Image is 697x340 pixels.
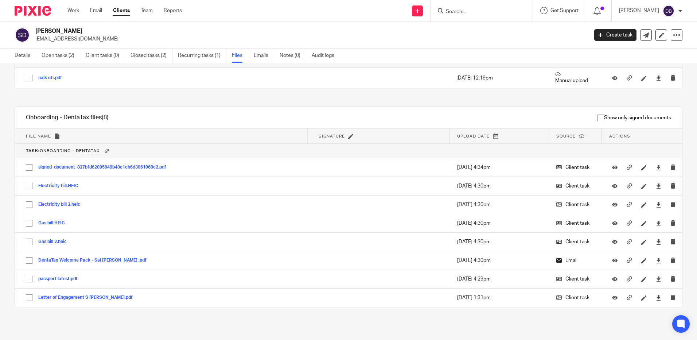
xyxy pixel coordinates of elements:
span: Source [556,134,576,138]
button: Electricity bill.HEIC [38,183,84,189]
span: Actions [609,134,630,138]
p: [DATE] 4:29pm [457,275,542,283]
a: Download [656,294,661,301]
a: Download [656,164,661,171]
img: svg%3E [663,5,674,17]
input: Select [22,272,36,286]
p: [DATE] 1:31pm [457,294,542,301]
p: [EMAIL_ADDRESS][DOMAIN_NAME] [35,35,583,43]
button: Gas bill 2.heic [38,239,72,244]
input: Select [22,235,36,249]
input: Select [22,254,36,267]
input: Select [22,216,36,230]
span: Upload date [457,134,490,138]
h1: Onboarding - DentaTax files [26,114,109,121]
p: Client task [556,238,595,246]
button: DentaTax Welcome Pack - Sai [PERSON_NAME] .pdf [38,258,152,263]
input: Select [22,161,36,174]
a: Closed tasks (2) [131,49,172,63]
button: naik utr.pdf [38,76,67,81]
span: (8) [102,115,109,120]
p: Email [556,257,595,264]
a: Download [656,238,661,246]
button: Letter of Engagement S [PERSON_NAME].pdf [38,295,138,300]
a: Download [656,220,661,227]
span: File name [26,134,51,138]
a: Clients [113,7,130,14]
p: [DATE] 4:30pm [457,220,542,227]
p: [DATE] 4:30pm [457,257,542,264]
button: passport latest.pdf [38,277,83,282]
a: Create task [594,29,636,41]
a: Team [141,7,153,14]
a: Email [90,7,102,14]
h2: [PERSON_NAME] [35,27,474,35]
p: [DATE] 4:34pm [457,164,542,171]
p: [DATE] 4:30pm [457,201,542,208]
p: [DATE] 4:30pm [457,182,542,190]
a: Download [656,257,661,264]
button: signed_document_827bfd62095849b48c1cb6d3861068c2.pdf [38,165,172,170]
p: Client task [556,182,595,190]
b: Task: [26,149,40,153]
a: Download [656,182,661,190]
p: Client task [556,164,595,171]
input: Search [445,9,511,15]
input: Select [22,198,36,212]
a: Files [232,49,248,63]
p: Manual upload [555,72,595,84]
p: [PERSON_NAME] [619,7,659,14]
span: Show only signed documents [597,114,671,121]
a: Download [656,74,661,82]
p: Client task [556,220,595,227]
span: Get Support [550,8,579,13]
button: Electricity bill 2.heic [38,202,86,207]
p: [DATE] 12:19pm [456,74,541,82]
input: Select [22,291,36,305]
a: Emails [254,49,274,63]
a: Audit logs [312,49,340,63]
a: Reports [164,7,182,14]
a: Work [67,7,79,14]
a: Open tasks (2) [42,49,80,63]
a: Download [656,201,661,208]
a: Notes (0) [280,49,306,63]
a: Download [656,275,661,283]
p: [DATE] 4:30pm [457,238,542,246]
span: Onboarding - DentaTax [26,149,100,153]
input: Select [22,179,36,193]
p: Client task [556,201,595,208]
img: svg%3E [15,27,30,43]
p: Client task [556,275,595,283]
a: Details [15,49,36,63]
button: Gas bill.HEIC [38,221,70,226]
span: Signature [319,134,345,138]
a: Client tasks (0) [86,49,125,63]
input: Select [22,71,36,85]
img: Pixie [15,6,51,16]
p: Client task [556,294,595,301]
a: Recurring tasks (1) [178,49,226,63]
